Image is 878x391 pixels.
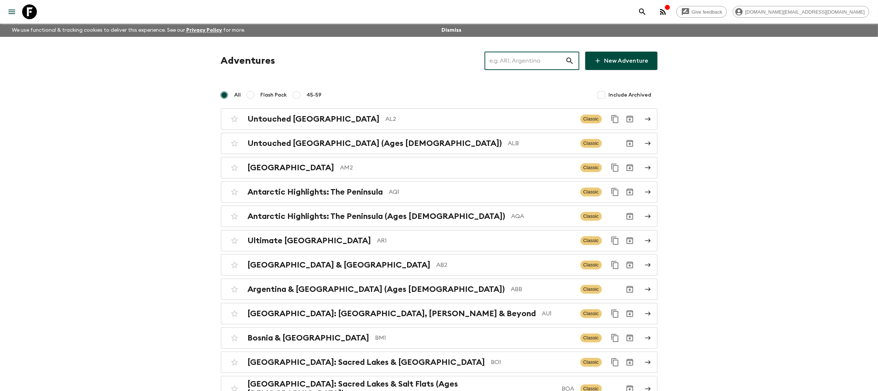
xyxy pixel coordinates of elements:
[248,284,505,294] h2: Argentina & [GEOGRAPHIC_DATA] (Ages [DEMOGRAPHIC_DATA])
[248,212,506,221] h2: Antarctic Highlights: The Peninsula (Ages [DEMOGRAPHIC_DATA])
[248,309,536,318] h2: [GEOGRAPHIC_DATA]: [GEOGRAPHIC_DATA], [PERSON_NAME] & Beyond
[9,24,248,37] p: We use functional & tracking cookies to deliver this experience. See our for more.
[221,327,657,349] a: Bosnia & [GEOGRAPHIC_DATA]BM1ClassicDuplicate for 45-59Archive
[580,358,602,367] span: Classic
[4,4,19,19] button: menu
[609,91,652,99] span: Include Archived
[580,334,602,342] span: Classic
[688,9,726,15] span: Give feedback
[622,185,637,199] button: Archive
[248,187,383,197] h2: Antarctic Highlights: The Peninsula
[186,28,222,33] a: Privacy Policy
[622,233,637,248] button: Archive
[580,139,602,148] span: Classic
[580,285,602,294] span: Classic
[622,306,637,321] button: Archive
[622,160,637,175] button: Archive
[608,233,622,248] button: Duplicate for 45-59
[580,115,602,123] span: Classic
[235,91,241,99] span: All
[221,352,657,373] a: [GEOGRAPHIC_DATA]: Sacred Lakes & [GEOGRAPHIC_DATA]BO1ClassicDuplicate for 45-59Archive
[608,258,622,272] button: Duplicate for 45-59
[608,331,622,345] button: Duplicate for 45-59
[580,309,602,318] span: Classic
[261,91,287,99] span: Flash Pack
[307,91,322,99] span: 45-59
[622,355,637,370] button: Archive
[221,206,657,227] a: Antarctic Highlights: The Peninsula (Ages [DEMOGRAPHIC_DATA])AQAClassicArchive
[248,357,485,367] h2: [GEOGRAPHIC_DATA]: Sacred Lakes & [GEOGRAPHIC_DATA]
[386,115,575,123] p: AL2
[511,285,575,294] p: ABB
[377,236,575,245] p: AR1
[733,6,869,18] div: [DOMAIN_NAME][EMAIL_ADDRESS][DOMAIN_NAME]
[580,188,602,196] span: Classic
[221,108,657,130] a: Untouched [GEOGRAPHIC_DATA]AL2ClassicDuplicate for 45-59Archive
[585,52,657,70] a: New Adventure
[221,303,657,324] a: [GEOGRAPHIC_DATA]: [GEOGRAPHIC_DATA], [PERSON_NAME] & BeyondAU1ClassicDuplicate for 45-59Archive
[580,163,602,172] span: Classic
[389,188,575,196] p: AQ1
[622,209,637,224] button: Archive
[248,236,371,245] h2: Ultimate [GEOGRAPHIC_DATA]
[248,114,380,124] h2: Untouched [GEOGRAPHIC_DATA]
[485,50,565,71] input: e.g. AR1, Argentina
[622,112,637,126] button: Archive
[491,358,575,367] p: BO1
[340,163,575,172] p: AM2
[221,230,657,251] a: Ultimate [GEOGRAPHIC_DATA]AR1ClassicDuplicate for 45-59Archive
[248,139,502,148] h2: Untouched [GEOGRAPHIC_DATA] (Ages [DEMOGRAPHIC_DATA])
[511,212,575,221] p: AQA
[580,236,602,245] span: Classic
[221,157,657,178] a: [GEOGRAPHIC_DATA]AM2ClassicDuplicate for 45-59Archive
[608,355,622,370] button: Duplicate for 45-59
[608,160,622,175] button: Duplicate for 45-59
[221,53,275,68] h1: Adventures
[580,212,602,221] span: Classic
[221,254,657,276] a: [GEOGRAPHIC_DATA] & [GEOGRAPHIC_DATA]AB2ClassicDuplicate for 45-59Archive
[622,331,637,345] button: Archive
[676,6,727,18] a: Give feedback
[248,163,334,172] h2: [GEOGRAPHIC_DATA]
[221,181,657,203] a: Antarctic Highlights: The PeninsulaAQ1ClassicDuplicate for 45-59Archive
[248,260,431,270] h2: [GEOGRAPHIC_DATA] & [GEOGRAPHIC_DATA]
[608,185,622,199] button: Duplicate for 45-59
[608,306,622,321] button: Duplicate for 45-59
[542,309,575,318] p: AU1
[608,112,622,126] button: Duplicate for 45-59
[221,279,657,300] a: Argentina & [GEOGRAPHIC_DATA] (Ages [DEMOGRAPHIC_DATA])ABBClassicArchive
[437,261,575,269] p: AB2
[622,136,637,151] button: Archive
[635,4,650,19] button: search adventures
[440,25,463,35] button: Dismiss
[580,261,602,269] span: Classic
[622,258,637,272] button: Archive
[248,333,369,343] h2: Bosnia & [GEOGRAPHIC_DATA]
[508,139,575,148] p: ALB
[741,9,869,15] span: [DOMAIN_NAME][EMAIL_ADDRESS][DOMAIN_NAME]
[375,334,575,342] p: BM1
[622,282,637,297] button: Archive
[221,133,657,154] a: Untouched [GEOGRAPHIC_DATA] (Ages [DEMOGRAPHIC_DATA])ALBClassicArchive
